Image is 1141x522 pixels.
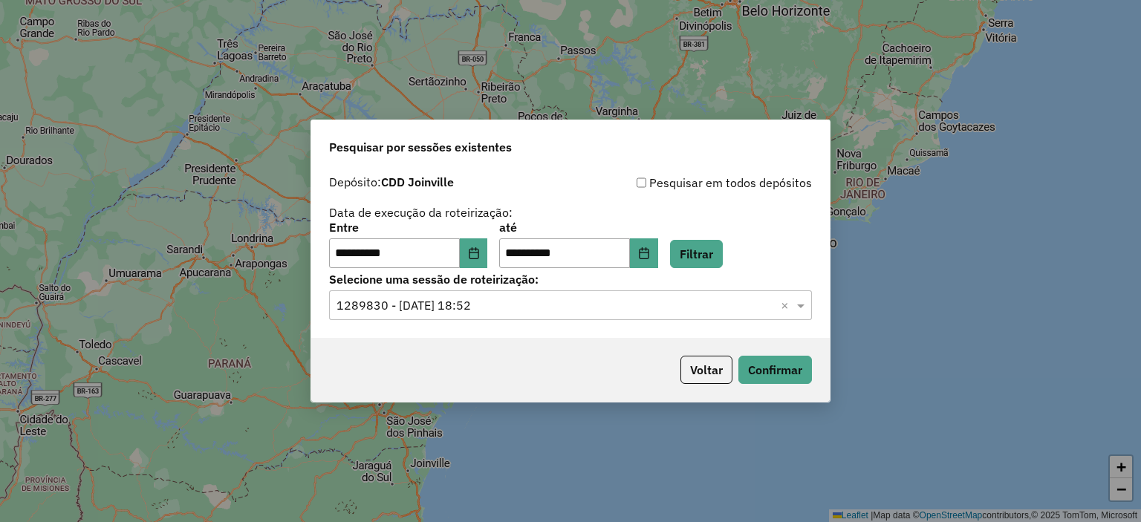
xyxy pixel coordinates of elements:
[329,218,487,236] label: Entre
[680,356,732,384] button: Voltar
[630,238,658,268] button: Choose Date
[460,238,488,268] button: Choose Date
[329,138,512,156] span: Pesquisar por sessões existentes
[570,174,812,192] div: Pesquisar em todos depósitos
[499,218,657,236] label: até
[329,203,513,221] label: Data de execução da roteirização:
[738,356,812,384] button: Confirmar
[329,270,812,288] label: Selecione uma sessão de roteirização:
[329,173,454,191] label: Depósito:
[781,296,793,314] span: Clear all
[670,240,723,268] button: Filtrar
[381,174,454,189] strong: CDD Joinville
